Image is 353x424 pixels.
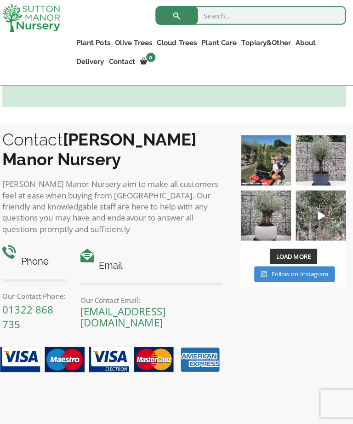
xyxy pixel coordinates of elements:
[78,60,110,73] a: Delivery
[149,58,158,67] span: 0
[78,41,116,54] a: Plant Pots
[157,41,201,54] a: Cloud Trees
[7,257,70,271] h4: Phone
[7,304,57,332] a: 01322 868 735
[7,292,70,303] p: Our Contact Phone:
[296,139,346,189] img: A beautiful multi-stem Spanish Olive tree potted in our luxurious fibre clay pots 😍😍
[141,60,161,73] a: 0
[7,134,224,172] h2: Contact
[84,306,168,331] a: [EMAIL_ADDRESS][DOMAIN_NAME]
[318,214,325,222] svg: Play
[84,261,224,275] h4: Email
[273,272,329,280] span: Follow on Instagram
[116,41,157,54] a: Olive Trees
[241,41,294,54] a: Topiary&Other
[158,12,346,30] input: Search...
[242,139,292,189] img: Our elegant & picturesque Angustifolia Cones are an exquisite addition to your Bay Tree collectio...
[256,268,335,284] a: Instagram Follow on Instagram
[262,273,268,279] svg: Instagram
[7,182,224,237] p: [PERSON_NAME] Manor Nursery aim to make all customers feel at ease when buying from [GEOGRAPHIC_D...
[84,296,224,307] p: Our Contact Email:
[296,193,346,243] img: New arrivals Monday morning of beautiful olive trees 🤩🤩 The weather is beautiful this summer, gre...
[242,193,292,243] img: Check out this beauty we potted at our nursery today ❤️‍🔥 A huge, ancient gnarled Olive tree plan...
[271,251,318,267] button: Load More
[294,41,319,54] a: About
[296,193,346,243] a: Play
[7,9,64,37] img: logo
[201,41,241,54] a: Plant Care
[110,60,141,73] a: Contact
[7,134,199,172] b: [PERSON_NAME] Manor Nursery
[277,254,311,262] span: Load More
